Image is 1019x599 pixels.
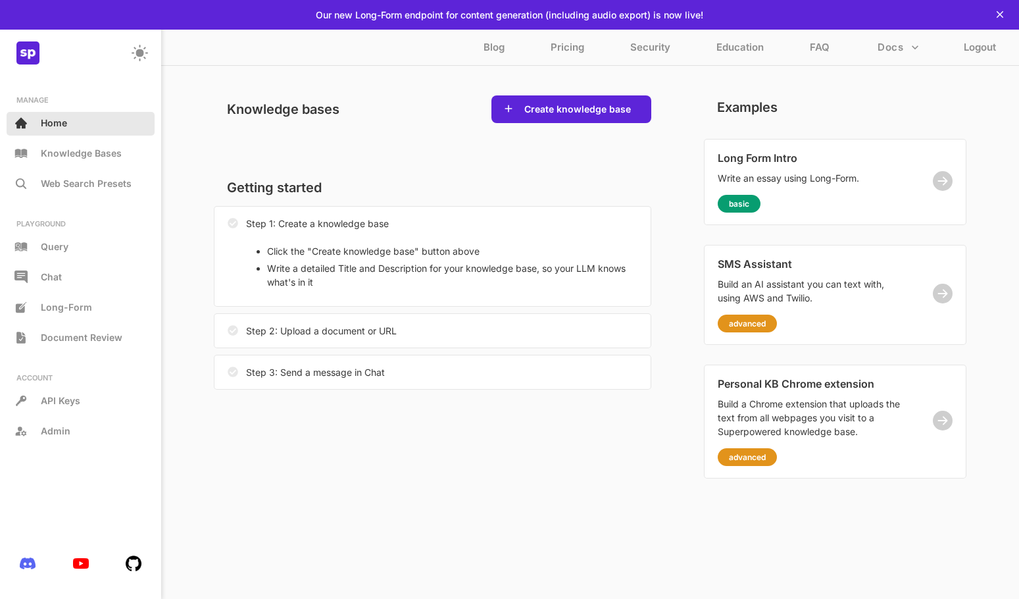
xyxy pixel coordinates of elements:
[520,103,635,116] button: Create knowledge base
[214,176,651,199] p: Getting started
[41,425,70,436] p: Admin
[20,558,36,569] img: bnu8aOQAAAABJRU5ErkJggg==
[7,95,155,105] p: MANAGE
[316,9,703,20] p: Our new Long-Form endpoint for content generation (including audio export) is now live!
[716,41,764,60] p: Education
[73,558,89,569] img: N39bNTixw8P4fi+M93mRMZHgAAAAASUVORK5CYII=
[704,95,791,119] p: Examples
[41,332,122,343] span: Document Review
[718,151,901,165] p: Long Form Intro
[630,41,670,60] p: Security
[729,199,749,209] p: basic
[41,241,68,252] p: Query
[246,217,389,230] p: Step 1: Create a knowledge base
[41,178,132,189] p: Web Search Presets
[872,35,924,60] button: more
[810,41,830,60] p: FAQ
[729,452,766,462] p: advanced
[41,395,80,406] p: API Keys
[484,41,505,60] p: Blog
[16,41,39,65] img: z8lAhOqrsAAAAASUVORK5CYII=
[267,261,637,289] li: Write a detailed Title and Description for your knowledge base, so your LLM knows what's in it
[551,41,584,60] p: Pricing
[964,41,996,60] p: Logout
[718,171,901,185] p: Write an essay using Long-Form.
[7,373,155,382] p: ACCOUNT
[267,244,637,258] li: Click the "Create knowledge base" button above
[718,277,901,305] p: Build an AI assistant you can text with, using AWS and Twilio.
[718,397,901,438] p: Build a Chrome extension that uploads the text from all webpages you visit to a Superpowered know...
[718,257,901,271] p: SMS Assistant
[246,365,385,379] p: Step 3: Send a message in Chat
[41,147,122,159] p: Knowledge Bases
[126,556,141,571] img: 6MBzwQAAAABJRU5ErkJggg==
[246,324,397,338] p: Step 2: Upload a document or URL
[729,319,766,328] p: advanced
[214,97,353,121] p: Knowledge bases
[41,271,62,282] p: Chat
[41,117,67,128] p: Home
[41,301,92,313] span: Long-Form
[7,219,155,228] p: PLAYGROUND
[718,377,901,390] p: Personal KB Chrome extension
